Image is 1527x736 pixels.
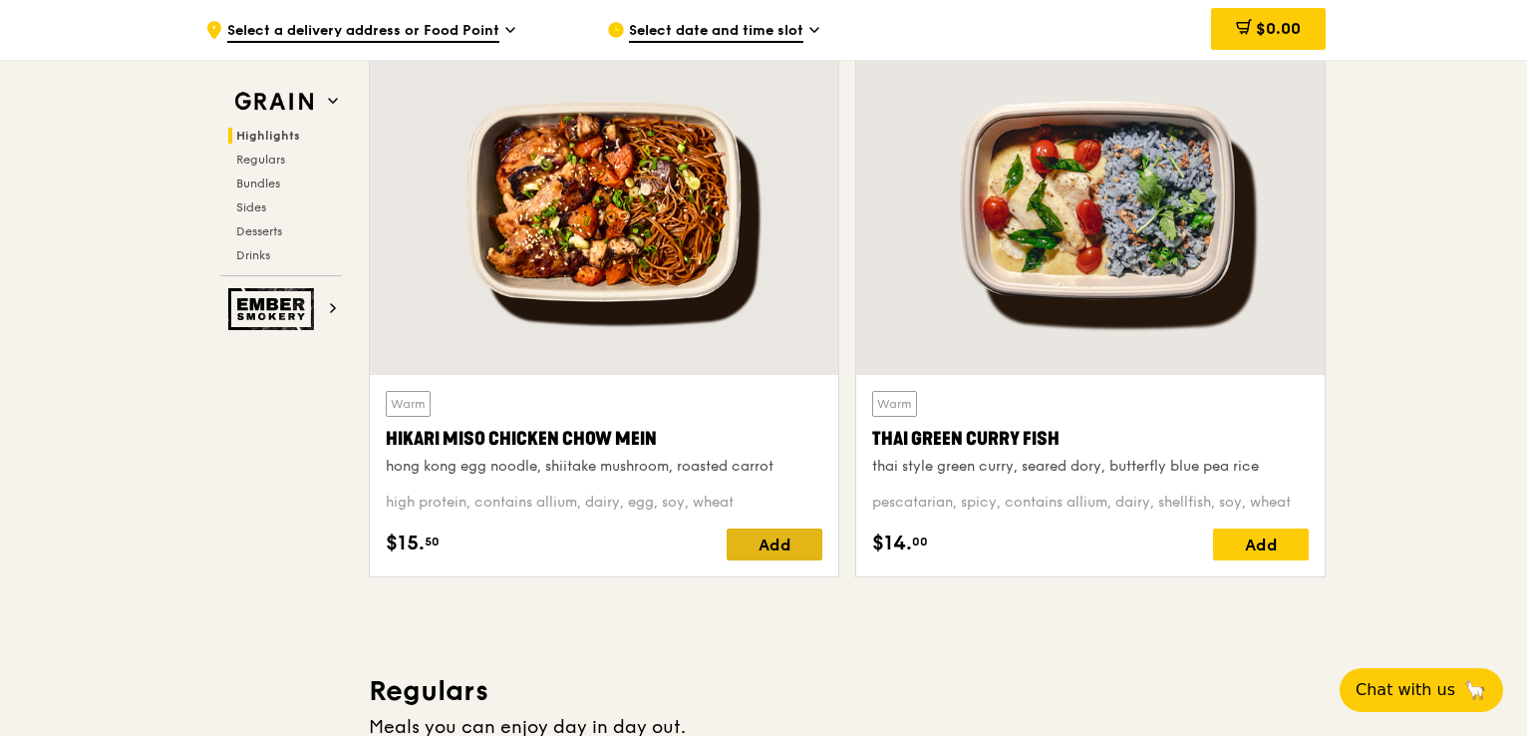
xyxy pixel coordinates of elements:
[386,391,431,417] div: Warm
[727,529,822,560] div: Add
[236,224,282,238] span: Desserts
[1213,529,1309,560] div: Add
[872,391,917,417] div: Warm
[425,534,440,550] span: 50
[236,248,270,262] span: Drinks
[1340,668,1503,712] button: Chat with us🦙
[228,288,320,330] img: Ember Smokery web logo
[236,200,266,214] span: Sides
[369,673,1326,709] h3: Regulars
[236,177,280,190] span: Bundles
[872,425,1309,453] div: Thai Green Curry Fish
[227,21,499,43] span: Select a delivery address or Food Point
[228,84,320,120] img: Grain web logo
[386,529,425,558] span: $15.
[912,534,928,550] span: 00
[872,529,912,558] span: $14.
[386,493,822,513] div: high protein, contains allium, dairy, egg, soy, wheat
[872,493,1309,513] div: pescatarian, spicy, contains allium, dairy, shellfish, soy, wheat
[872,457,1309,477] div: thai style green curry, seared dory, butterfly blue pea rice
[386,425,822,453] div: Hikari Miso Chicken Chow Mein
[1463,678,1487,702] span: 🦙
[1256,19,1301,38] span: $0.00
[629,21,803,43] span: Select date and time slot
[236,129,300,143] span: Highlights
[386,457,822,477] div: hong kong egg noodle, shiitake mushroom, roasted carrot
[236,153,285,167] span: Regulars
[1356,678,1455,702] span: Chat with us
